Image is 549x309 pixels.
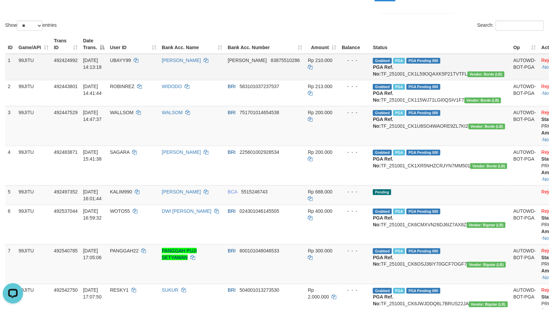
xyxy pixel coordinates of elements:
span: Rp 200.000 [308,149,333,155]
span: Copy 751701014654538 to clipboard [240,110,279,115]
span: Marked by aekjaguar [393,110,405,116]
td: TF_251001_CK1U8SO4WAORE9ZL7KI2 [370,106,511,146]
div: - - - [342,247,368,254]
span: BRI [228,149,235,155]
td: 1 [5,54,16,80]
td: 2 [5,80,16,106]
td: 3 [5,106,16,146]
span: Rp 213.000 [308,84,333,89]
div: - - - [342,287,368,294]
span: Copy 225601002928534 to clipboard [240,149,279,155]
span: KALIM990 [110,189,132,194]
label: Search: [477,21,544,31]
a: PANGGAH PUJI SETYAWAN [162,248,197,260]
button: Open LiveChat chat widget [3,3,23,23]
span: 492542750 [54,288,78,293]
span: Rp 200.000 [308,110,333,115]
span: BCA [228,189,237,194]
select: Showentries [17,21,42,31]
td: 99JITU [16,185,51,205]
span: PGA Pending [406,248,440,254]
span: Pending [373,189,391,195]
td: 5 [5,185,16,205]
label: Show entries [5,21,57,31]
th: Trans ID: activate to sort column ascending [51,35,80,54]
th: Bank Acc. Number: activate to sort column ascending [225,35,305,54]
span: Grabbed [373,288,392,294]
span: Rp 210.000 [308,58,333,63]
span: Copy 504001013273530 to clipboard [240,288,279,293]
span: [DATE] 16:59:32 [83,208,102,221]
span: BRI [228,110,235,115]
span: [DATE] 16:01:44 [83,189,102,201]
td: TF_251001_CK1L59OQAXK5P21TVTFL [370,54,511,80]
span: PGA Pending [406,58,440,64]
div: - - - [342,109,368,116]
td: AUTOWD-BOT-PGA [511,54,539,80]
span: Rp 400.000 [308,208,333,214]
b: PGA Ref. No: [373,156,393,168]
td: 99JITU [16,146,51,185]
span: Marked by aekchevrolet [393,248,405,254]
span: Grabbed [373,209,392,214]
span: 492447529 [54,110,78,115]
b: PGA Ref. No: [373,117,393,129]
a: SUKUR [162,288,178,293]
span: BRI [228,84,235,89]
span: [DATE] 14:41:44 [83,84,102,96]
span: Vendor URL: https://dashboard.q2checkout.com/secure [469,302,508,307]
span: 492443801 [54,84,78,89]
b: PGA Ref. No: [373,294,393,307]
span: RESKY1 [110,288,129,293]
span: PGA Pending [406,288,440,294]
td: TF_251001_CK6OSJ36IY70GCF7OGF7 [370,244,511,284]
b: PGA Ref. No: [373,64,393,77]
span: 492424992 [54,58,78,63]
span: Grabbed [373,248,392,254]
a: [PERSON_NAME] [162,149,201,155]
a: WIDODO [162,84,182,89]
td: AUTOWD-BOT-PGA [511,205,539,244]
a: [PERSON_NAME] [162,189,201,194]
td: 7 [5,244,16,284]
span: BRI [228,208,235,214]
span: Marked by aekjaguar [393,150,405,156]
span: WOTO55 [110,208,130,214]
span: Marked by aekchevrolet [393,288,405,294]
td: 4 [5,146,16,185]
span: Marked by aekjaguar [393,84,405,90]
span: 492540785 [54,248,78,253]
span: WALLSOM [110,110,134,115]
div: - - - [342,57,368,64]
span: Grabbed [373,110,392,116]
th: Op: activate to sort column ascending [511,35,539,54]
span: Rp 300.000 [308,248,333,253]
td: 99JITU [16,54,51,80]
td: 6 [5,205,16,244]
th: Amount: activate to sort column ascending [305,35,339,54]
a: DWI [PERSON_NAME] [162,208,211,214]
span: [DATE] 15:41:38 [83,149,102,162]
span: Vendor URL: https://dashboard.q2checkout.com/secure [465,98,501,103]
span: Copy 600101048046533 to clipboard [240,248,279,253]
th: ID [5,35,16,54]
span: [DATE] 17:07:50 [83,288,102,300]
span: Copy 583101037237537 to clipboard [240,84,279,89]
span: [DATE] 14:13:18 [83,58,102,70]
th: Game/API: activate to sort column ascending [16,35,51,54]
span: 492483871 [54,149,78,155]
span: Vendor URL: https://dashboard.q2checkout.com/secure [468,71,505,77]
span: Copy 83875510286 to clipboard [271,58,300,63]
span: Copy 024301046145505 to clipboard [240,208,279,214]
span: PGA Pending [406,84,440,90]
td: 99JITU [16,244,51,284]
span: Vendor URL: https://dashboard.q2checkout.com/secure [467,262,506,268]
span: Rp 688.000 [308,189,333,194]
th: Bank Acc. Name: activate to sort column ascending [159,35,225,54]
th: Balance [339,35,371,54]
b: PGA Ref. No: [373,255,393,267]
div: - - - [342,149,368,156]
span: SAGARA [110,149,130,155]
td: AUTOWD-BOT-PGA [511,106,539,146]
span: Marked by aekjaguar [393,58,405,64]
